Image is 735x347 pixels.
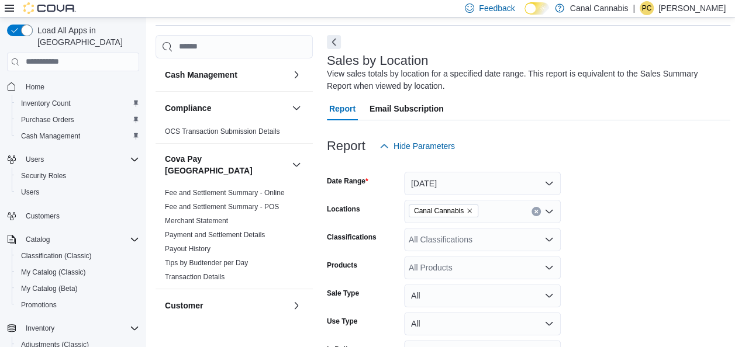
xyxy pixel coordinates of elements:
span: Inventory [21,321,139,335]
span: Cash Management [21,131,80,141]
a: Inventory Count [16,96,75,110]
span: Customers [21,209,139,223]
span: Fee and Settlement Summary - POS [165,202,279,211]
span: Canal Cannabis [409,204,478,217]
label: Classifications [327,233,377,242]
button: Home [2,78,144,95]
button: All [404,312,561,335]
a: Merchant Statement [165,217,228,225]
button: Customer [165,300,287,311]
button: Inventory [2,320,144,336]
label: Sale Type [327,289,359,298]
span: Promotions [16,298,139,312]
a: My Catalog (Beta) [16,282,82,296]
a: Home [21,80,49,94]
span: Classification (Classic) [16,249,139,263]
button: My Catalog (Classic) [12,264,144,280]
span: Security Roles [21,171,66,181]
span: Fee and Settlement Summary - Online [165,188,285,197]
button: Inventory [21,321,59,335]
button: Purchase Orders [12,112,144,128]
h3: Compliance [165,102,211,114]
button: [DATE] [404,172,561,195]
button: Cash Management [12,128,144,144]
label: Date Range [327,176,368,186]
a: Users [16,185,44,199]
button: Classification (Classic) [12,248,144,264]
a: Fee and Settlement Summary - Online [165,189,285,197]
span: Payout History [165,244,211,254]
span: Users [16,185,139,199]
span: Report [329,97,356,120]
span: Load All Apps in [GEOGRAPHIC_DATA] [33,25,139,48]
a: Transaction Details [165,273,225,281]
span: Classification (Classic) [21,251,92,261]
button: Promotions [12,297,144,313]
span: Security Roles [16,169,139,183]
h3: Cova Pay [GEOGRAPHIC_DATA] [165,153,287,176]
button: Open list of options [544,235,554,244]
a: OCS Transaction Submission Details [165,127,280,136]
button: Catalog [2,231,144,248]
span: Payment and Settlement Details [165,230,265,240]
span: Merchant Statement [165,216,228,225]
button: Compliance [289,101,303,115]
span: Email Subscription [370,97,444,120]
p: [PERSON_NAME] [658,1,726,15]
span: My Catalog (Beta) [16,282,139,296]
button: Remove Canal Cannabis from selection in this group [466,207,473,214]
button: Open list of options [544,263,554,272]
img: Cova [23,2,76,14]
h3: Report [327,139,365,153]
button: Clear input [532,207,541,216]
a: Classification (Classic) [16,249,96,263]
span: Purchase Orders [16,113,139,127]
span: Cash Management [16,129,139,143]
button: Next [327,35,341,49]
span: Home [21,79,139,94]
div: View sales totals by location for a specified date range. This report is equivalent to the Sales ... [327,68,724,92]
button: Users [21,152,49,166]
button: Open list of options [544,207,554,216]
span: Users [21,188,39,197]
label: Locations [327,204,360,214]
span: Tips by Budtender per Day [165,258,248,268]
span: Feedback [479,2,515,14]
span: Hide Parameters [394,140,455,152]
button: Compliance [165,102,287,114]
a: Security Roles [16,169,71,183]
span: My Catalog (Classic) [16,265,139,279]
a: Purchase Orders [16,113,79,127]
div: Patrick Ciantar [640,1,654,15]
span: Purchase Orders [21,115,74,124]
span: Inventory Count [21,99,71,108]
label: Use Type [327,317,357,326]
a: My Catalog (Classic) [16,265,91,279]
a: Fee and Settlement Summary - POS [165,203,279,211]
span: Inventory Count [16,96,139,110]
button: Catalog [21,233,54,247]
button: Customer [289,299,303,313]
button: My Catalog (Beta) [12,280,144,297]
h3: Cash Management [165,69,237,81]
div: Compliance [156,124,313,143]
button: All [404,284,561,307]
p: | [633,1,635,15]
button: Users [12,184,144,200]
a: Cash Management [16,129,85,143]
span: Users [21,152,139,166]
a: Payout History [165,245,211,253]
span: Transaction Details [165,272,225,282]
span: Inventory [26,324,54,333]
button: Cash Management [165,69,287,81]
span: Users [26,155,44,164]
a: Promotions [16,298,61,312]
span: My Catalog (Classic) [21,268,86,277]
button: Customers [2,207,144,224]
button: Hide Parameters [375,134,460,158]
p: Canal Cannabis [570,1,629,15]
button: Security Roles [12,168,144,184]
span: Home [26,82,44,92]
